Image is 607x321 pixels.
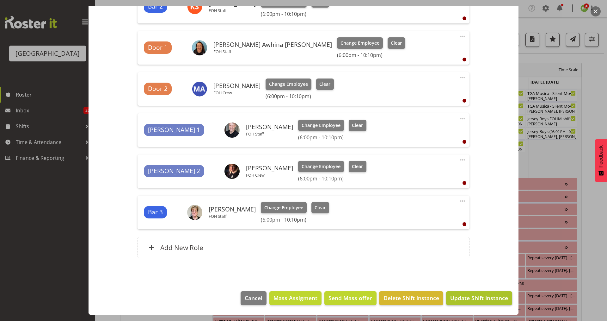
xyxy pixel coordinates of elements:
[273,294,317,302] span: Mass Assigment
[383,294,439,302] span: Delete Shift Instance
[450,294,508,302] span: Update Shift Instance
[264,204,303,211] span: Change Employee
[298,134,366,141] h6: (6:00pm - 10:10pm)
[269,291,322,305] button: Mass Assigment
[213,90,261,95] p: FOH Crew
[261,202,307,213] button: Change Employee
[213,41,332,48] h6: [PERSON_NAME] Awhina [PERSON_NAME]
[148,167,200,176] span: [PERSON_NAME] 2
[319,81,330,88] span: Clear
[187,205,202,220] img: chris-darlington75c5593f9748220f2af2b84d1bade544.png
[337,37,383,49] button: Change Employee
[352,163,363,170] span: Clear
[463,140,466,144] div: User is clocked out
[213,49,332,54] p: FOH Staff
[148,208,163,217] span: Bar 3
[463,181,466,185] div: User is clocked out
[598,145,604,167] span: Feedback
[349,161,367,172] button: Clear
[324,291,376,305] button: Send Mass offer
[349,120,367,131] button: Clear
[245,294,262,302] span: Cancel
[595,139,607,182] button: Feedback - Show survey
[388,37,406,49] button: Clear
[266,93,334,99] h6: (6:00pm - 10:10pm)
[192,81,207,97] img: max-allan11499.jpg
[446,291,512,305] button: Update Shift Instance
[148,125,200,135] span: [PERSON_NAME] 1
[463,222,466,226] div: User is clocked out
[209,8,256,13] p: FOH Staff
[261,217,329,223] h6: (6:00pm - 10:10pm)
[246,131,293,136] p: FOH Staff
[302,122,340,129] span: Change Employee
[316,79,334,90] button: Clear
[463,58,466,61] div: User is clocked out
[266,79,311,90] button: Change Employee
[391,40,402,47] span: Clear
[311,202,329,213] button: Clear
[261,11,329,17] h6: (6:00pm - 10:10pm)
[337,52,405,58] h6: (6:00pm - 10:10pm)
[246,173,293,178] p: FOH Crew
[298,161,344,172] button: Change Employee
[463,99,466,103] div: User is clocked out
[148,84,168,93] span: Door 2
[148,2,163,11] span: Bar 2
[340,40,379,47] span: Change Employee
[352,122,363,129] span: Clear
[246,165,293,172] h6: [PERSON_NAME]
[224,123,240,138] img: tommy-shorter85c8f1a56b4ed63504956323104cc7d0.png
[192,40,207,55] img: bobby-lea-awhina-cassidy8eca7d0dacdf37b874f1d768529a18d6.png
[315,204,326,211] span: Clear
[224,164,240,179] img: michelle-englehardt77a61dd232cbae36c93d4705c8cf7ee3.png
[379,291,443,305] button: Delete Shift Instance
[463,16,466,20] div: User is clocked out
[269,81,308,88] span: Change Employee
[213,82,261,89] h6: [PERSON_NAME]
[302,163,340,170] span: Change Employee
[148,43,168,52] span: Door 1
[160,243,203,252] h6: Add New Role
[328,294,372,302] span: Send Mass offer
[246,123,293,130] h6: [PERSON_NAME]
[298,120,344,131] button: Change Employee
[298,175,366,182] h6: (6:00pm - 10:10pm)
[209,206,256,213] h6: [PERSON_NAME]
[209,214,256,219] p: FOH Staff
[241,291,267,305] button: Cancel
